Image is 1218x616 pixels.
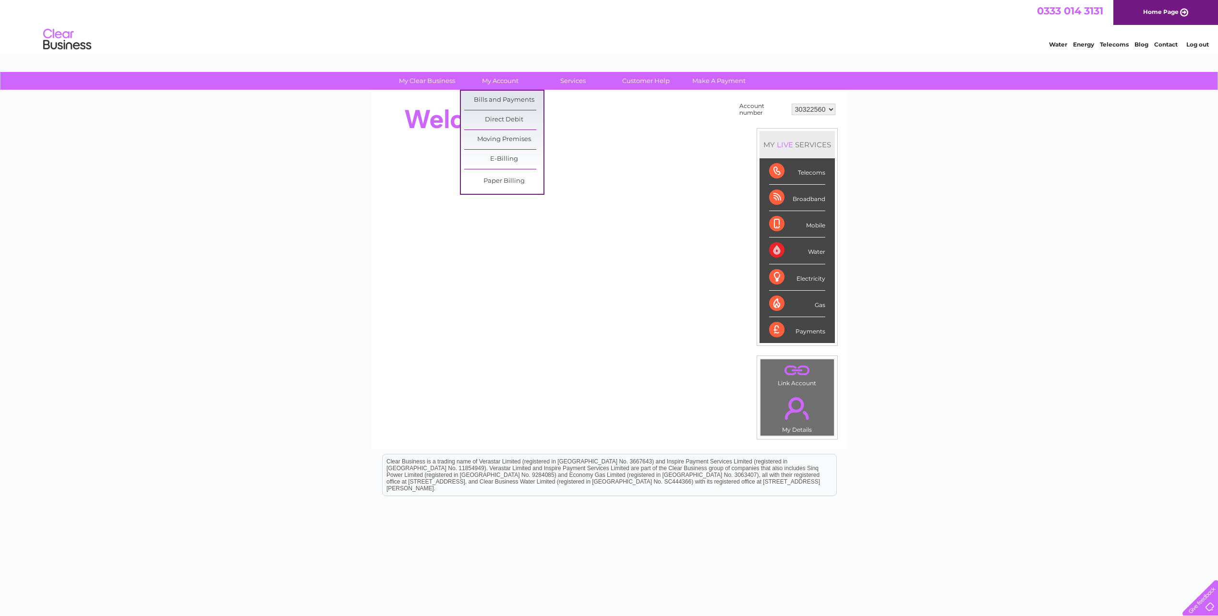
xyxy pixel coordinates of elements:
a: Log out [1186,41,1209,48]
div: MY SERVICES [760,131,835,158]
a: My Account [460,72,540,90]
a: Customer Help [606,72,686,90]
a: Direct Debit [464,110,543,130]
div: Electricity [769,264,825,291]
a: 0333 014 3131 [1037,5,1103,17]
a: My Clear Business [387,72,467,90]
a: E-Billing [464,150,543,169]
div: Payments [769,317,825,343]
a: Telecoms [1100,41,1129,48]
td: Link Account [760,359,834,389]
a: Services [533,72,613,90]
a: Bills and Payments [464,91,543,110]
div: Telecoms [769,158,825,185]
div: Broadband [769,185,825,211]
td: Account number [737,100,789,118]
div: Mobile [769,211,825,237]
div: Gas [769,291,825,317]
a: Make A Payment [679,72,759,90]
a: Moving Premises [464,130,543,149]
a: Contact [1154,41,1178,48]
a: Blog [1134,41,1148,48]
img: logo.png [43,25,92,54]
div: LIVE [775,140,795,149]
a: . [763,391,832,425]
a: Paper Billing [464,172,543,191]
div: Water [769,237,825,264]
td: My Details [760,389,834,436]
a: Energy [1073,41,1094,48]
div: Clear Business is a trading name of Verastar Limited (registered in [GEOGRAPHIC_DATA] No. 3667643... [383,5,836,47]
a: Water [1049,41,1067,48]
a: . [763,362,832,379]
